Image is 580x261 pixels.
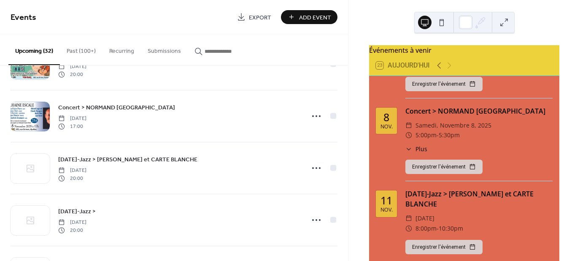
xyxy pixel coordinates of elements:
[405,77,483,91] button: Enregistrer l'événement
[58,207,96,216] a: [DATE]-Jazz >
[405,160,483,174] button: Enregistrer l'événement
[439,130,460,140] span: 5:30pm
[405,106,553,116] div: Concert > NORMAND [GEOGRAPHIC_DATA]
[299,13,331,22] span: Add Event
[405,189,553,209] div: [DATE]-Jazz > [PERSON_NAME] et CARTE BLANCHE
[405,130,412,140] div: ​
[58,207,96,216] span: [DATE]-Jazz >
[58,226,86,234] span: 20:00
[405,240,483,254] button: Enregistrer l'événement
[380,124,393,130] div: nov.
[405,144,412,153] div: ​
[380,195,392,206] div: 11
[58,219,86,226] span: [DATE]
[58,174,86,182] span: 20:00
[58,167,86,174] span: [DATE]
[415,144,427,153] span: Plus
[405,223,412,234] div: ​
[58,155,197,164] span: [DATE]-Jazz > [PERSON_NAME] et CARTE BLANCHE
[249,13,271,22] span: Export
[60,34,103,64] button: Past (100+)
[58,115,86,122] span: [DATE]
[415,120,491,130] span: samedi, novembre 8, 2025
[405,120,412,130] div: ​
[405,213,412,223] div: ​
[11,9,36,26] span: Events
[383,112,389,122] div: 8
[8,34,60,65] button: Upcoming (32)
[437,130,439,140] span: -
[405,144,427,153] button: ​Plus
[415,213,434,223] span: [DATE]
[439,223,463,234] span: 10:30pm
[231,10,278,24] a: Export
[58,155,197,164] a: [DATE]-Jazz > [PERSON_NAME] et CARTE BLANCHE
[58,71,86,78] span: 20:00
[141,34,188,64] button: Submissions
[437,223,439,234] span: -
[58,63,86,71] span: [DATE]
[369,45,559,55] div: Événements à venir
[415,130,437,140] span: 5:00pm
[380,207,393,213] div: nov.
[415,223,437,234] span: 8:00pm
[103,34,141,64] button: Recurring
[58,103,175,112] a: Concert > NORMAND [GEOGRAPHIC_DATA]
[58,122,86,130] span: 17:00
[281,10,337,24] button: Add Event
